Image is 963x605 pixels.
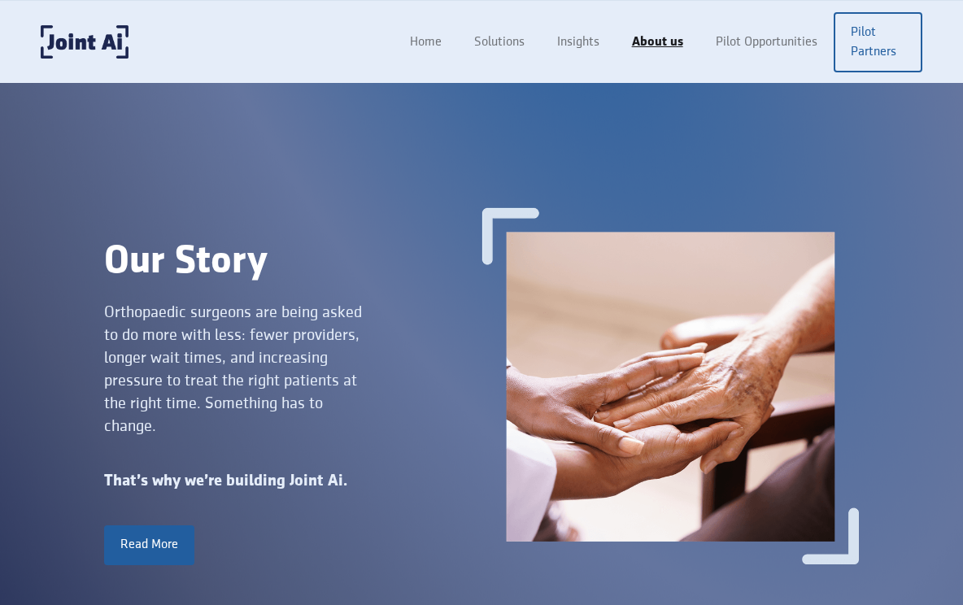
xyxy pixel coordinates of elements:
div: Our Story [104,239,481,285]
a: Home [394,27,458,58]
a: Read More [104,525,194,564]
div: Orthopaedic surgeons are being asked to do more with less: fewer providers, longer wait times, an... [104,301,368,437]
a: home [41,25,129,59]
a: Solutions [458,27,541,58]
a: Pilot Partners [834,12,922,72]
a: Pilot Opportunities [699,27,834,58]
a: About us [616,27,699,58]
div: That’s why we’re building Joint Ai. [104,470,481,493]
a: Insights [541,27,616,58]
